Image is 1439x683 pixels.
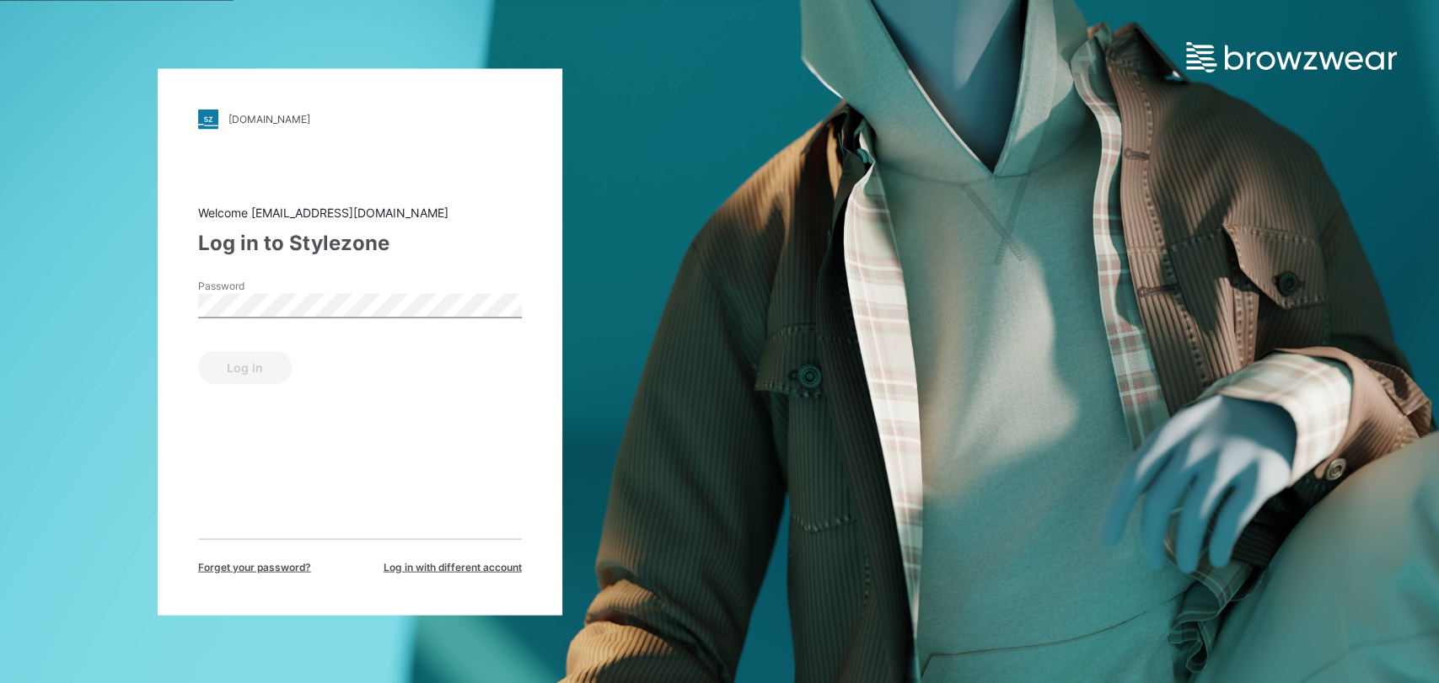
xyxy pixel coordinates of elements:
[384,559,522,574] span: Log in with different account
[1186,42,1397,72] img: browzwear-logo.e42bd6dac1945053ebaf764b6aa21510.svg
[228,113,310,125] div: [DOMAIN_NAME]
[198,278,316,293] label: Password
[198,109,218,129] img: stylezone-logo.562084cfcfab977791bfbf7441f1a819.svg
[198,227,522,258] div: Log in to Stylezone
[198,203,522,221] div: Welcome [EMAIL_ADDRESS][DOMAIN_NAME]
[198,559,311,574] span: Forget your password?
[198,109,522,129] a: [DOMAIN_NAME]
